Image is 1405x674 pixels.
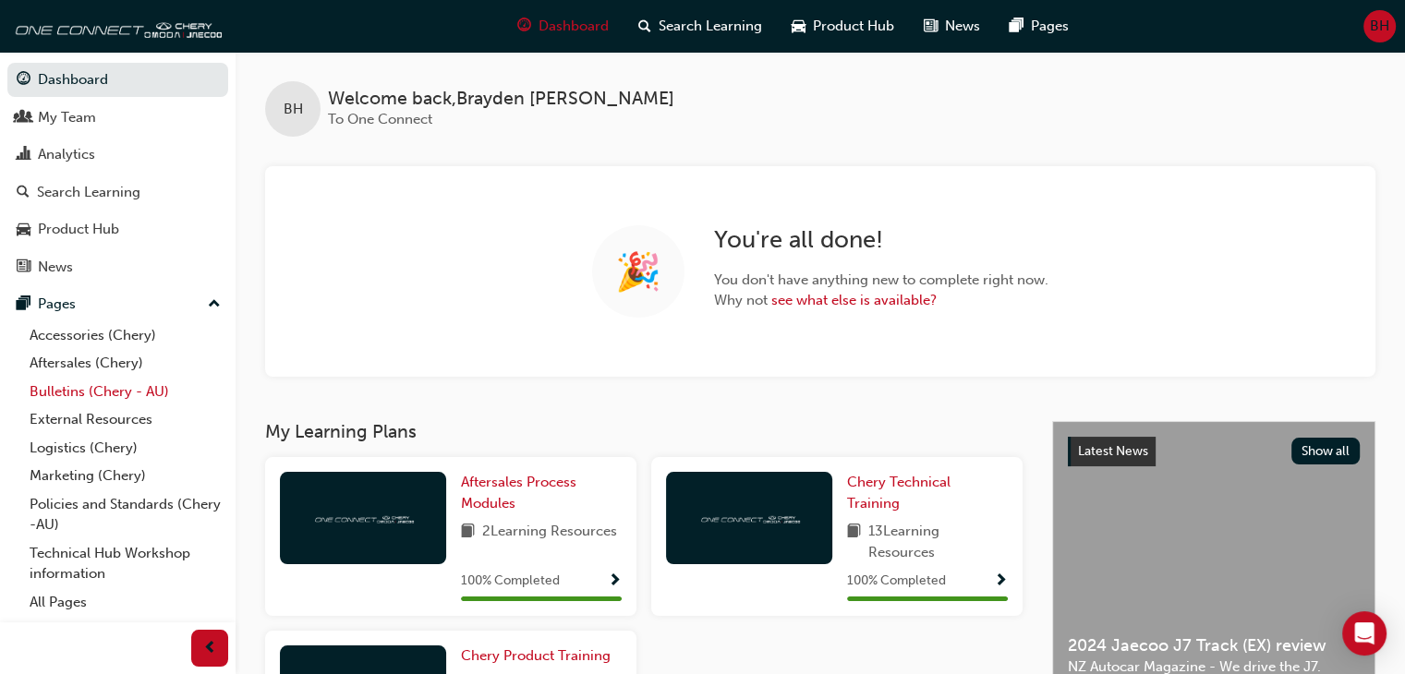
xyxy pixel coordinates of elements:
a: Policies and Standards (Chery -AU) [22,490,228,539]
button: Show all [1291,438,1361,464]
span: 🎉 [615,261,661,283]
a: search-iconSearch Learning [624,7,777,45]
div: My Team [38,107,96,128]
span: Dashboard [539,16,609,37]
a: Latest NewsShow all [1068,437,1360,466]
div: News [38,257,73,278]
img: oneconnect [698,509,800,526]
button: Pages [7,287,228,321]
a: see what else is available? [771,292,937,308]
img: oneconnect [312,509,414,526]
span: pages-icon [17,296,30,313]
a: All Pages [22,588,228,617]
span: up-icon [208,293,221,317]
span: prev-icon [203,637,217,660]
span: News [945,16,980,37]
span: people-icon [17,110,30,126]
a: Technical Hub Workshop information [22,539,228,588]
a: news-iconNews [909,7,995,45]
span: 2 Learning Resources [482,521,617,544]
span: 13 Learning Resources [868,521,1008,562]
a: Search Learning [7,175,228,210]
span: Chery Product Training [461,647,611,664]
div: Search Learning [37,182,140,203]
h2: You're all done! [714,225,1048,255]
div: Open Intercom Messenger [1342,611,1387,656]
a: Marketing (Chery) [22,462,228,490]
a: Analytics [7,138,228,172]
span: Latest News [1078,443,1148,459]
a: Chery Product Training [461,645,618,667]
div: Analytics [38,144,95,165]
a: pages-iconPages [995,7,1084,45]
div: Pages [38,294,76,315]
span: book-icon [847,521,861,562]
span: news-icon [17,259,30,276]
span: Search Learning [659,16,762,37]
img: oneconnect [9,7,222,44]
a: Bulletins (Chery - AU) [22,378,228,406]
span: search-icon [638,15,651,38]
span: Welcome back , Brayden [PERSON_NAME] [328,89,674,110]
span: guage-icon [17,72,30,89]
button: Show Progress [994,570,1008,593]
a: Dashboard [7,63,228,97]
button: DashboardMy TeamAnalyticsSearch LearningProduct HubNews [7,59,228,287]
span: car-icon [17,222,30,238]
span: search-icon [17,185,30,201]
a: External Resources [22,405,228,434]
span: news-icon [924,15,938,38]
span: Product Hub [813,16,894,37]
span: 100 % Completed [461,571,560,592]
span: 2024 Jaecoo J7 Track (EX) review [1068,635,1360,656]
span: pages-icon [1010,15,1023,38]
span: 100 % Completed [847,571,946,592]
span: Why not [714,290,1048,311]
a: Product Hub [7,212,228,247]
span: guage-icon [517,15,531,38]
span: BH [1370,16,1389,37]
span: You don't have anything new to complete right now. [714,270,1048,291]
a: Aftersales (Chery) [22,349,228,378]
span: Show Progress [994,573,1008,590]
span: Show Progress [608,573,622,590]
span: To One Connect [328,111,432,127]
a: News [7,250,228,284]
span: BH [284,99,303,120]
div: Product Hub [38,219,119,240]
span: Chery Technical Training [847,474,951,512]
a: Logistics (Chery) [22,434,228,463]
button: Show Progress [608,570,622,593]
a: car-iconProduct Hub [777,7,909,45]
a: Chery Technical Training [847,472,1008,513]
span: Aftersales Process Modules [461,474,576,512]
span: chart-icon [17,147,30,163]
button: BH [1363,10,1396,42]
a: My Team [7,101,228,135]
a: guage-iconDashboard [503,7,624,45]
span: book-icon [461,521,475,544]
span: Pages [1031,16,1069,37]
h3: My Learning Plans [265,421,1023,442]
a: Aftersales Process Modules [461,472,622,513]
a: Accessories (Chery) [22,321,228,350]
span: car-icon [792,15,805,38]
